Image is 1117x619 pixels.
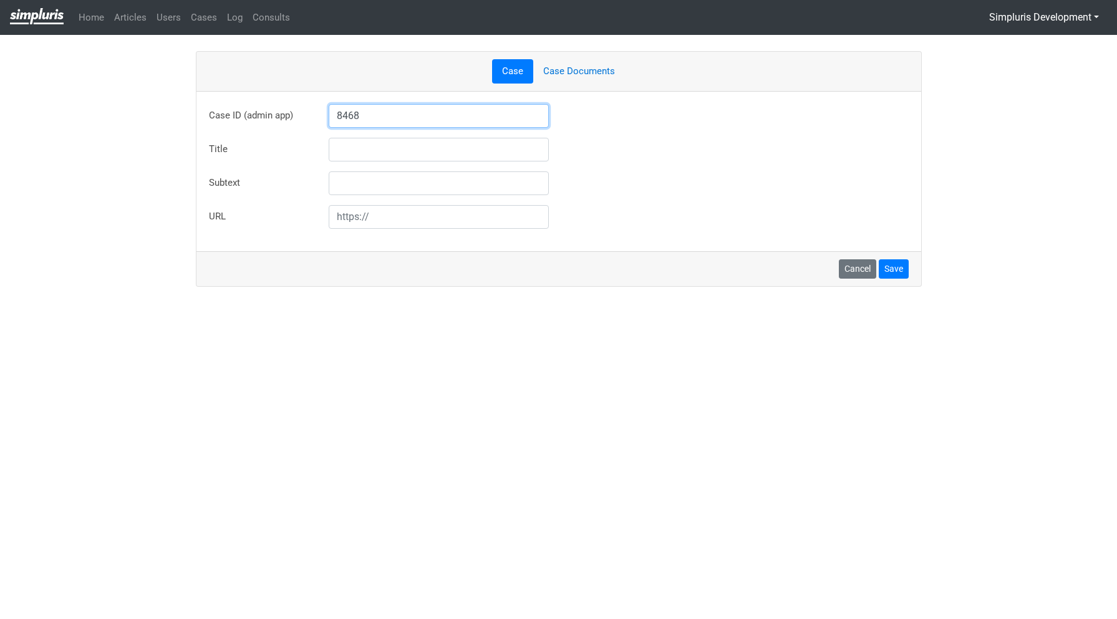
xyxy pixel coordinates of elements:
a: Users [152,6,186,30]
a: Case [492,59,533,84]
label: URL [200,205,319,229]
label: Case ID (admin app) [200,104,319,128]
input: https:// [329,205,549,229]
a: Articles [109,6,152,30]
button: Simpluris Development [981,6,1107,29]
a: Cases [186,6,222,30]
img: Privacy-class-action [10,8,64,24]
label: Title [200,138,319,161]
a: Home [74,6,109,30]
a: Cancel [839,259,876,279]
a: Consults [248,6,295,30]
label: Subtext [200,171,319,195]
button: Save [879,259,909,279]
a: Log [222,6,248,30]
